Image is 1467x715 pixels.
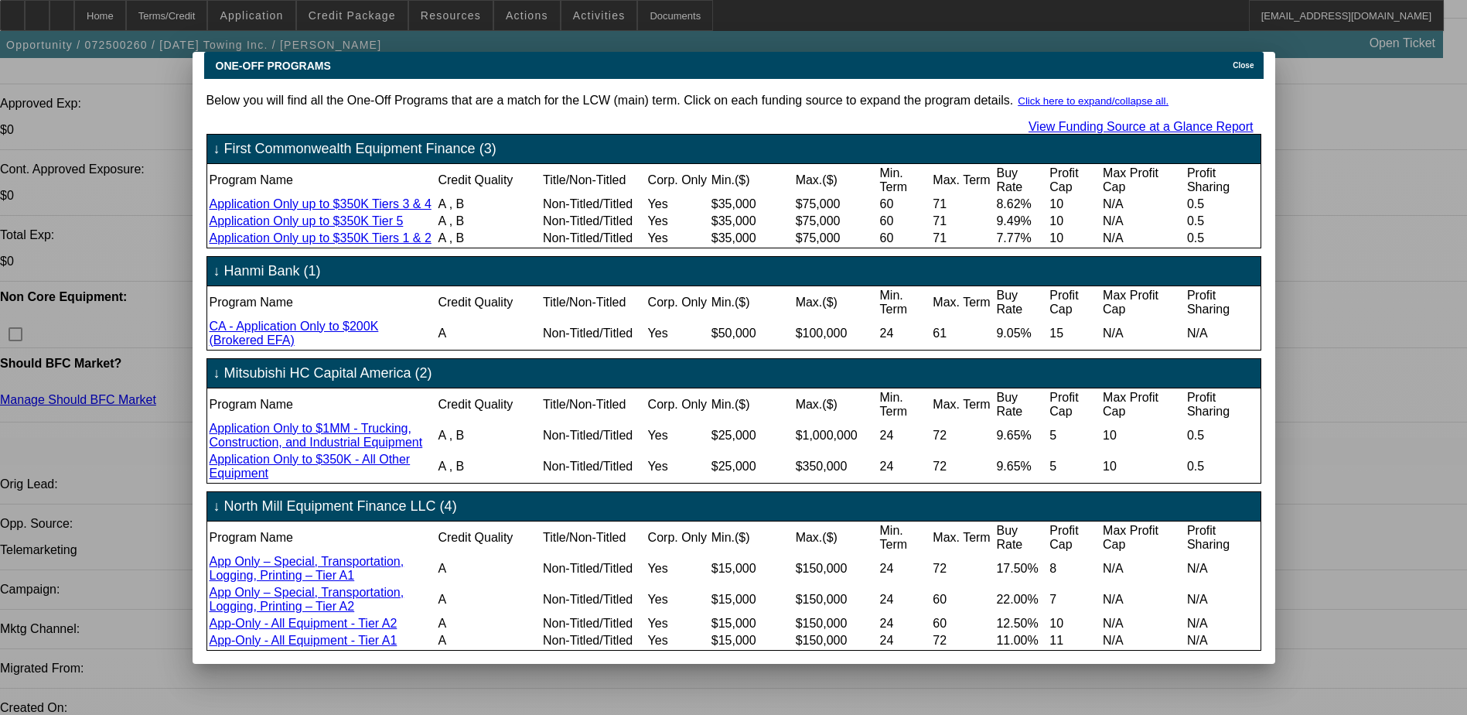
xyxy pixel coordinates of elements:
[932,452,994,481] td: 72
[456,460,465,473] span: B
[711,452,793,481] td: $25,000
[879,214,931,229] td: 60
[1186,585,1259,614] td: N/A
[647,214,709,229] td: Yes
[932,390,994,419] td: Max. Term
[449,460,452,473] span: ,
[1049,288,1100,317] td: Profit Cap
[932,554,994,583] td: 72
[542,319,646,348] td: Non-Titled/Titled
[1186,523,1259,552] td: Profit Sharing
[647,390,709,419] td: Corp. Only
[879,616,931,631] td: 24
[647,319,709,348] td: Yes
[437,523,541,552] td: Credit Quality
[224,498,457,515] span: North Mill Equipment Finance LLC (4)
[1102,288,1185,317] td: Max Profit Cap
[438,214,445,227] span: A
[1186,288,1259,317] td: Profit Sharing
[879,231,931,246] td: 60
[795,452,878,481] td: $350,000
[437,390,541,419] td: Credit Quality
[1186,421,1259,450] td: 0.5
[932,166,994,195] td: Max. Term
[542,197,646,212] td: Non-Titled/Titled
[1049,231,1100,246] td: 10
[206,94,1261,108] p: Below you will find all the One-Off Programs that are a match for the LCW (main) term. Click on e...
[711,197,793,212] td: $35,000
[437,166,541,195] td: Credit Quality
[711,288,793,317] td: Min.($)
[1186,452,1259,481] td: 0.5
[438,231,445,245] span: A
[1049,523,1100,552] td: Profit Cap
[932,288,994,317] td: Max. Term
[456,214,465,227] span: B
[879,585,931,614] td: 24
[1102,214,1185,229] td: N/A
[449,429,452,442] span: ,
[213,141,220,157] span: ↓
[213,365,220,381] span: ↓
[711,616,793,631] td: $15,000
[1186,197,1259,212] td: 0.5
[995,197,1047,212] td: 8.62%
[647,452,709,481] td: Yes
[542,616,646,631] td: Non-Titled/Titled
[213,498,220,515] span: ↓
[711,523,793,552] td: Min.($)
[210,586,404,613] a: App Only – Special, Transportation, Logging, Printing – Tier A2
[438,634,446,647] span: A
[1102,231,1185,246] td: N/A
[1049,421,1100,450] td: 5
[1186,554,1259,583] td: N/A
[995,390,1047,419] td: Buy Rate
[224,263,321,279] span: Hanmi Bank (1)
[1029,120,1254,133] a: View Funding Source at a Glance Report
[437,288,541,317] td: Credit Quality
[795,390,878,419] td: Max.($)
[932,231,994,246] td: 71
[210,197,432,210] a: Application Only up to $350K Tiers 3 & 4
[932,523,994,552] td: Max. Term
[711,421,793,450] td: $25,000
[210,214,404,227] a: Application Only up to $350K Tier 5
[1233,61,1254,70] span: Close
[932,585,994,614] td: 60
[1049,166,1100,195] td: Profit Cap
[449,231,452,245] span: ,
[542,166,646,195] td: Title/Non-Titled
[210,555,404,582] a: App Only – Special, Transportation, Logging, Printing – Tier A1
[1049,197,1100,212] td: 10
[995,166,1047,195] td: Buy Rate
[647,616,709,631] td: Yes
[542,452,646,481] td: Non-Titled/Titled
[795,585,878,614] td: $150,000
[1102,390,1185,419] td: Max Profit Cap
[449,197,452,210] span: ,
[1049,452,1100,481] td: 5
[438,562,446,575] span: A
[995,554,1047,583] td: 17.50%
[1186,633,1259,648] td: N/A
[879,319,931,348] td: 24
[1049,214,1100,229] td: 10
[542,633,646,648] td: Non-Titled/Titled
[542,390,646,419] td: Title/Non-Titled
[932,319,994,348] td: 61
[1102,166,1185,195] td: Max Profit Cap
[438,429,445,442] span: A
[932,214,994,229] td: 71
[795,319,878,348] td: $100,000
[1049,633,1100,648] td: 11
[932,633,994,648] td: 72
[647,633,709,648] td: Yes
[879,197,931,212] td: 60
[1102,452,1185,481] td: 10
[1186,214,1259,229] td: 0.5
[438,327,446,340] span: A
[795,633,878,648] td: $150,000
[795,554,878,583] td: $150,000
[1186,166,1259,195] td: Profit Sharing
[209,288,436,317] td: Program Name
